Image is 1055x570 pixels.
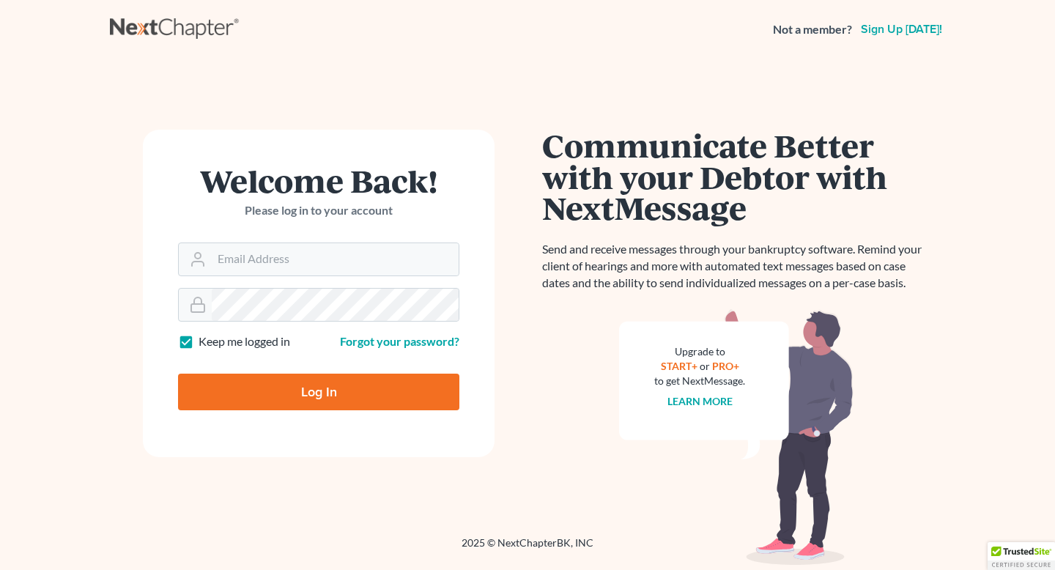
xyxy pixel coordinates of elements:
div: to get NextMessage. [654,374,745,388]
img: nextmessage_bg-59042aed3d76b12b5cd301f8e5b87938c9018125f34e5fa2b7a6b67550977c72.svg [619,309,854,566]
a: PRO+ [712,360,739,372]
input: Email Address [212,243,459,275]
div: Upgrade to [654,344,745,359]
a: Sign up [DATE]! [858,23,945,35]
a: START+ [661,360,697,372]
p: Send and receive messages through your bankruptcy software. Remind your client of hearings and mo... [542,241,930,292]
input: Log In [178,374,459,410]
a: Forgot your password? [340,334,459,348]
p: Please log in to your account [178,202,459,219]
div: TrustedSite Certified [988,542,1055,570]
span: or [700,360,710,372]
h1: Communicate Better with your Debtor with NextMessage [542,130,930,223]
label: Keep me logged in [199,333,290,350]
strong: Not a member? [773,21,852,38]
h1: Welcome Back! [178,165,459,196]
div: 2025 © NextChapterBK, INC [110,536,945,562]
a: Learn more [667,395,733,407]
